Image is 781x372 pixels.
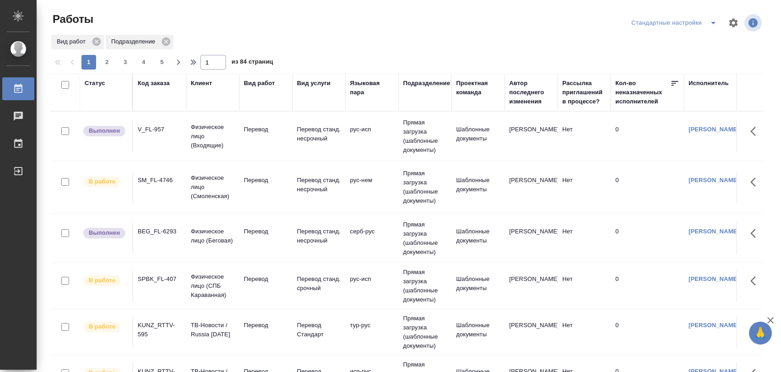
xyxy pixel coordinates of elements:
span: Настроить таблицу [722,12,744,34]
span: 5 [155,58,169,67]
td: [PERSON_NAME] [505,222,558,254]
td: 0 [611,270,684,302]
a: [PERSON_NAME] [689,322,739,329]
div: Статус [85,79,105,88]
p: ТВ-Новости / Russia [DATE] [191,321,235,339]
td: Нет [558,222,611,254]
span: 3 [118,58,133,67]
p: Физическое лицо (Беговая) [191,227,235,245]
button: Здесь прячутся важные кнопки [745,171,767,193]
td: рус-исп [345,270,399,302]
td: Прямая загрузка (шаблонные документы) [399,216,452,261]
td: Шаблонные документы [452,120,505,152]
span: 4 [136,58,151,67]
td: рус-исп [345,120,399,152]
td: Прямая загрузка (шаблонные документы) [399,263,452,309]
p: Вид работ [57,37,89,46]
span: Работы [50,12,93,27]
td: серб-рус [345,222,399,254]
button: 4 [136,55,151,70]
a: [PERSON_NAME] [689,126,739,133]
div: Вид работ [244,79,275,88]
p: В работе [89,276,115,285]
td: Шаблонные документы [452,270,505,302]
td: рус-нем [345,171,399,203]
span: 2 [100,58,114,67]
p: Перевод Стандарт [297,321,341,339]
td: тур-рус [345,316,399,348]
button: 3 [118,55,133,70]
td: Прямая загрузка (шаблонные документы) [399,164,452,210]
p: Перевод [244,275,288,284]
div: KUNZ_RTTV-595 [138,321,182,339]
td: Прямая загрузка (шаблонные документы) [399,113,452,159]
p: Перевод [244,321,288,330]
div: split button [629,16,722,30]
div: Автор последнего изменения [509,79,553,106]
td: [PERSON_NAME] [505,120,558,152]
td: Нет [558,120,611,152]
td: 0 [611,222,684,254]
div: SM_FL-4746 [138,176,182,185]
td: Шаблонные документы [452,222,505,254]
div: Рассылка приглашений в процессе? [562,79,606,106]
p: Перевод [244,227,288,236]
td: 0 [611,316,684,348]
p: Перевод [244,125,288,134]
p: Подразделение [111,37,158,46]
div: V_FL-957 [138,125,182,134]
button: 2 [100,55,114,70]
p: Перевод [244,176,288,185]
p: Перевод станд. несрочный [297,227,341,245]
td: Нет [558,270,611,302]
div: Исполнитель выполняет работу [82,176,128,188]
div: SPBK_FL-407 [138,275,182,284]
td: Шаблонные документы [452,316,505,348]
button: Здесь прячутся важные кнопки [745,120,767,142]
a: [PERSON_NAME] [689,275,739,282]
button: Здесь прячутся важные кнопки [745,222,767,244]
div: Исполнитель завершил работу [82,227,128,239]
td: Нет [558,171,611,203]
td: Шаблонные документы [452,171,505,203]
button: 🙏 [749,322,772,345]
td: [PERSON_NAME] [505,171,558,203]
td: [PERSON_NAME] [505,316,558,348]
p: Перевод станд. несрочный [297,176,341,194]
p: Перевод станд. несрочный [297,125,341,143]
div: Кол-во неназначенных исполнителей [615,79,670,106]
div: Исполнитель выполняет работу [82,275,128,287]
button: 5 [155,55,169,70]
a: [PERSON_NAME] [689,228,739,235]
td: 0 [611,120,684,152]
div: Исполнитель завершил работу [82,125,128,137]
p: Физическое лицо (СПБ Караванная) [191,272,235,300]
div: Подразделение [403,79,450,88]
p: Перевод станд. срочный [297,275,341,293]
div: Исполнитель [689,79,729,88]
div: Подразделение [106,35,173,49]
div: Языковая пара [350,79,394,97]
p: Физическое лицо (Входящие) [191,123,235,150]
span: Посмотреть информацию [744,14,764,32]
td: 0 [611,171,684,203]
p: В работе [89,177,115,186]
a: [PERSON_NAME] [689,177,739,183]
p: Выполнен [89,126,120,135]
span: из 84 страниц [232,56,273,70]
div: BEG_FL-6293 [138,227,182,236]
p: Выполнен [89,228,120,237]
div: Код заказа [138,79,170,88]
div: Исполнитель выполняет работу [82,321,128,333]
p: Физическое лицо (Смоленская) [191,173,235,201]
button: Здесь прячутся важные кнопки [745,270,767,292]
div: Вид работ [51,35,104,49]
td: Прямая загрузка (шаблонные документы) [399,309,452,355]
div: Проектная команда [456,79,500,97]
div: Клиент [191,79,212,88]
p: В работе [89,322,115,331]
div: Вид услуги [297,79,331,88]
td: Нет [558,316,611,348]
span: 🙏 [753,323,768,343]
button: Здесь прячутся важные кнопки [745,316,767,338]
